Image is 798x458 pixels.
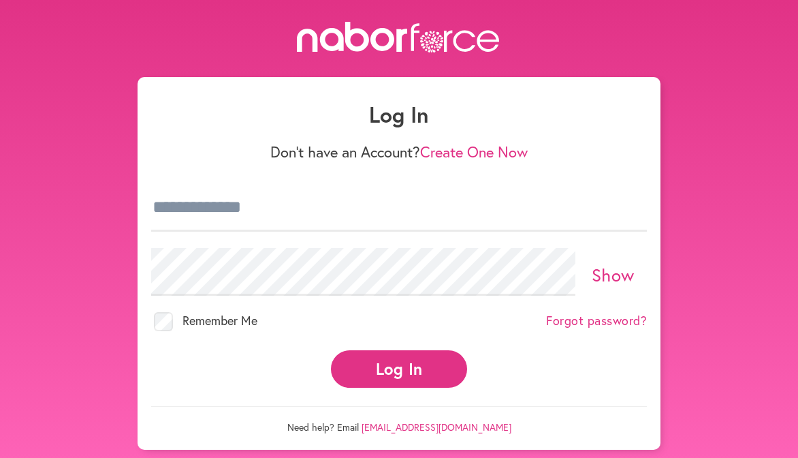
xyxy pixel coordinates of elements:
p: Need help? Email [151,406,647,433]
a: Forgot password? [546,314,647,329]
a: [EMAIL_ADDRESS][DOMAIN_NAME] [362,421,511,433]
p: Don't have an Account? [151,143,647,161]
button: Log In [331,350,467,388]
a: Create One Now [420,142,528,162]
a: Show [592,263,635,286]
span: Remember Me [182,312,257,329]
h1: Log In [151,102,647,127]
